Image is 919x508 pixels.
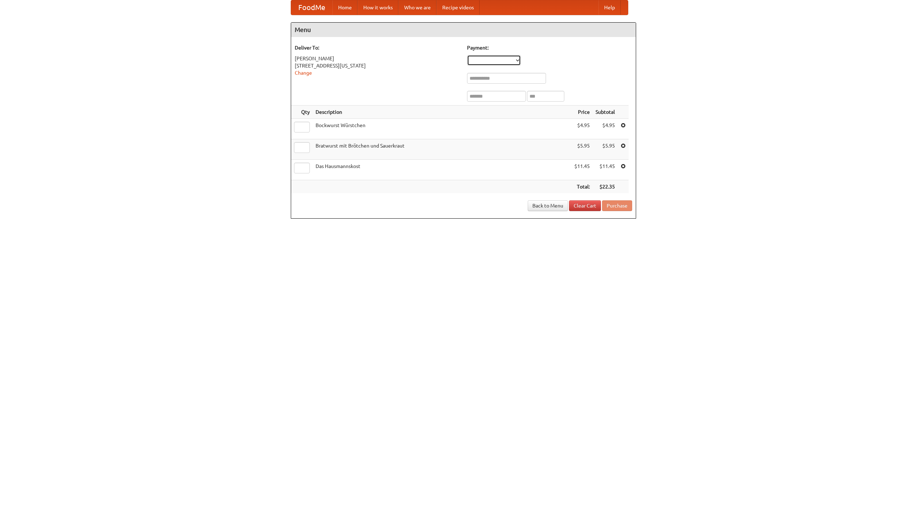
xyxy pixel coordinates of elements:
[291,0,332,15] a: FoodMe
[467,44,632,51] h5: Payment:
[593,180,618,194] th: $22.35
[572,106,593,119] th: Price
[602,200,632,211] button: Purchase
[295,62,460,69] div: [STREET_ADDRESS][US_STATE]
[569,200,601,211] a: Clear Cart
[295,44,460,51] h5: Deliver To:
[358,0,398,15] a: How it works
[593,119,618,139] td: $4.95
[313,139,572,160] td: Bratwurst mit Brötchen und Sauerkraut
[598,0,621,15] a: Help
[593,106,618,119] th: Subtotal
[572,160,593,180] td: $11.45
[332,0,358,15] a: Home
[528,200,568,211] a: Back to Menu
[295,70,312,76] a: Change
[572,180,593,194] th: Total:
[313,119,572,139] td: Bockwurst Würstchen
[398,0,437,15] a: Who we are
[572,139,593,160] td: $5.95
[291,106,313,119] th: Qty
[291,23,636,37] h4: Menu
[572,119,593,139] td: $4.95
[313,160,572,180] td: Das Hausmannskost
[593,139,618,160] td: $5.95
[593,160,618,180] td: $11.45
[437,0,480,15] a: Recipe videos
[313,106,572,119] th: Description
[295,55,460,62] div: [PERSON_NAME]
